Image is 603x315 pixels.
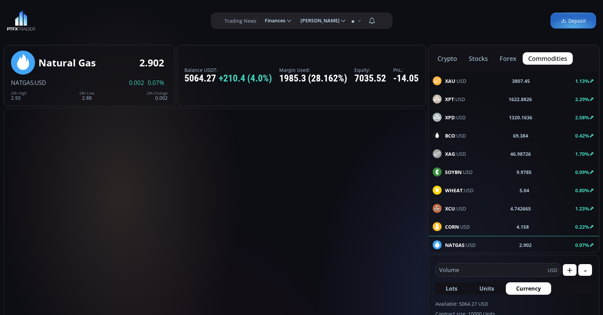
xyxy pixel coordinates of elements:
span: Currency [516,284,541,293]
button: Lots [435,282,468,295]
img: LOGO [7,10,35,31]
b: 1.70% [575,151,589,157]
label: Equity: [354,67,386,73]
div: 2.902 [139,57,164,68]
div: Natural Gas [38,57,96,68]
label: Available: 5064.27 USD [435,300,592,307]
div: 24h Low [79,91,94,95]
span: :USD [33,79,46,87]
span: Finances [260,14,285,28]
a: Deposit [550,13,596,29]
button: Units [469,282,504,295]
div: 24h High [11,91,27,95]
b: 2.58% [575,114,589,121]
span: :USD [445,187,474,194]
span: :USD [445,205,466,212]
b: XAG [445,151,455,157]
b: 1.13% [575,78,589,84]
span: +210.4 (4.0%) [219,73,272,84]
b: SOYBN [445,169,462,175]
b: 0.42% [575,132,589,139]
b: WHEAT [445,187,463,194]
b: 1.23% [575,205,589,212]
span: :USD [445,169,473,176]
b: XPT [445,96,454,102]
span: :USD [445,114,466,121]
button: + [563,264,577,276]
b: BCO [445,132,455,139]
b: 4.158 [516,223,529,230]
div: -14.05 [393,73,419,84]
b: 1622.8826 [509,96,532,103]
b: XPD [445,114,455,121]
span: :USD [445,150,466,157]
button: crypto [432,52,463,65]
div: 7035.52 [354,73,386,84]
label: Margin Used: [279,67,347,73]
span: :USD [445,132,466,139]
b: 4.742665 [510,205,531,212]
button: stocks [463,52,493,65]
label: PnL: [393,67,419,73]
span: Deposit [561,17,586,24]
label: Trading News [225,17,257,24]
span: NATGAS [11,79,33,87]
button: - [578,264,592,276]
div: 2.93 [11,91,27,100]
b: 0.22% [575,224,589,230]
b: 0.09% [575,169,589,175]
div: 2.88 [79,91,94,100]
span: 0.002 [129,80,144,86]
b: CORN [445,224,459,230]
span: [PERSON_NAME] [296,14,340,28]
b: 9.9785 [516,169,532,176]
div: 24h Change [147,91,168,95]
div: 5064.27 [184,73,272,84]
span: Units [479,284,494,293]
b: 3807.45 [512,77,530,85]
label: Balance USDT: [184,67,272,73]
span: Lots [446,284,457,293]
div: 1985.3 (28.162%) [279,73,347,84]
b: XAU [445,78,455,84]
span: :USD [445,77,466,85]
span: USD [548,267,557,274]
span: :USD [445,96,465,103]
b: 46.98726 [510,150,531,157]
b: 0.80% [575,187,589,194]
b: 5.04 [520,187,529,194]
span: 0.07% [148,80,164,86]
b: 69.384 [513,132,528,139]
b: 2.29% [575,96,589,102]
button: commodities [523,52,573,65]
b: 1320.1636 [509,114,532,121]
div: 0.002 [147,91,168,100]
button: forex [494,52,522,65]
b: XCU [445,205,455,212]
button: Currency [506,282,551,295]
span: :USD [445,223,470,230]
